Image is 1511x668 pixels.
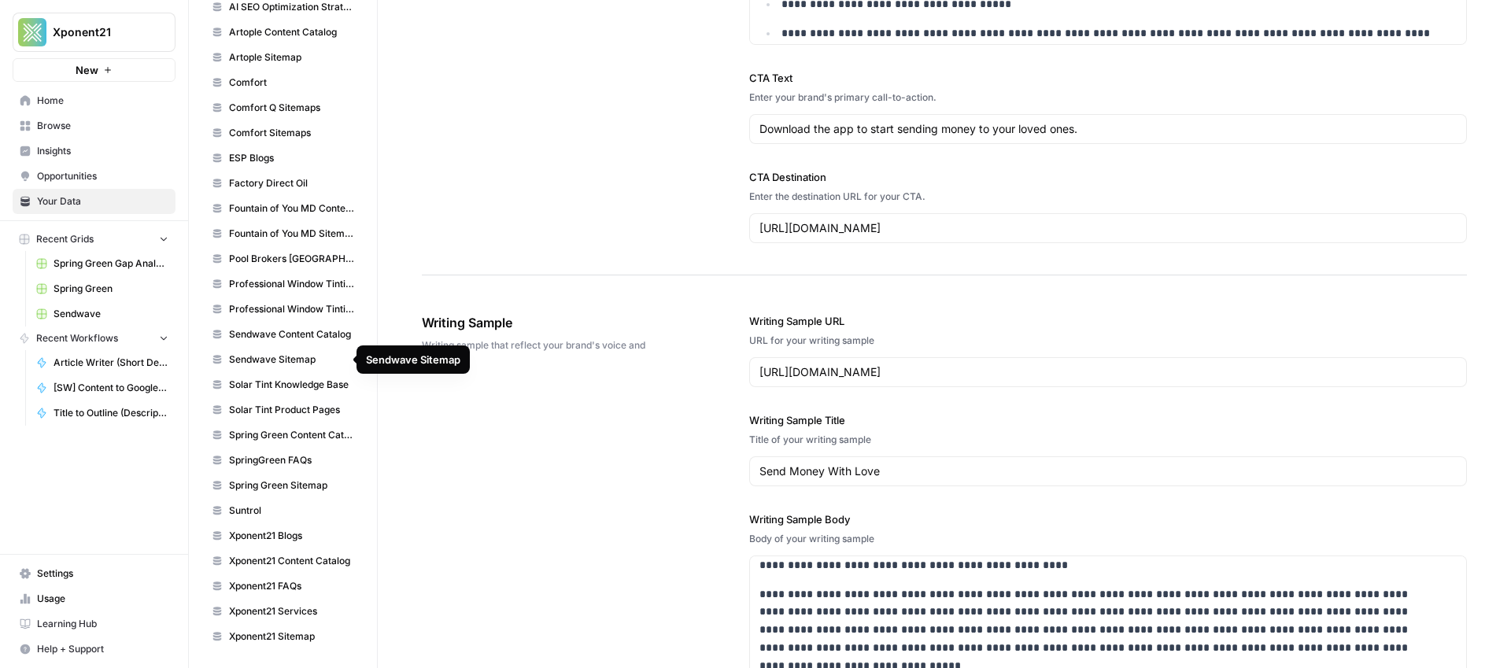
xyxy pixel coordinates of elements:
[37,169,168,183] span: Opportunities
[76,62,98,78] span: New
[53,24,148,40] span: Xponent21
[205,297,361,322] a: Professional Window Tinting Sitemap
[36,331,118,345] span: Recent Workflows
[205,397,361,423] a: Solar Tint Product Pages
[205,423,361,448] a: Spring Green Content Catalog
[13,13,175,52] button: Workspace: Xponent21
[229,151,354,165] span: ESP Blogs
[229,101,354,115] span: Comfort Q Sitemaps
[205,574,361,599] a: Xponent21 FAQs
[13,611,175,637] a: Learning Hub
[229,25,354,39] span: Artople Content Catalog
[37,617,168,631] span: Learning Hub
[205,196,361,221] a: Fountain of You MD Content Catalog
[366,352,460,367] div: Sendwave Sitemap
[29,251,175,276] a: Spring Green Gap Analysis Old
[749,412,1467,428] label: Writing Sample Title
[229,428,354,442] span: Spring Green Content Catalog
[13,586,175,611] a: Usage
[37,119,168,133] span: Browse
[13,327,175,350] button: Recent Workflows
[54,307,168,321] span: Sendwave
[205,171,361,196] a: Factory Direct Oil
[229,76,354,90] span: Comfort
[759,220,1457,236] input: www.sundaysoccer.com/gearup
[205,95,361,120] a: Comfort Q Sitemaps
[749,90,1467,105] div: Enter your brand's primary call-to-action.
[422,338,661,367] span: Writing sample that reflect your brand's voice and style.
[205,523,361,548] a: Xponent21 Blogs
[229,453,354,467] span: SpringGreen FAQs
[229,554,354,568] span: Xponent21 Content Catalog
[749,511,1467,527] label: Writing Sample Body
[229,227,354,241] span: Fountain of You MD Sitemap
[229,201,354,216] span: Fountain of You MD Content Catalog
[229,302,354,316] span: Professional Window Tinting Sitemap
[13,88,175,113] a: Home
[205,599,361,624] a: Xponent21 Services
[13,164,175,189] a: Opportunities
[13,227,175,251] button: Recent Grids
[13,189,175,214] a: Your Data
[205,271,361,297] a: Professional Window Tinting Content Catalog
[205,146,361,171] a: ESP Blogs
[205,322,361,347] a: Sendwave Content Catalog
[229,629,354,644] span: Xponent21 Sitemap
[749,190,1467,204] div: Enter the destination URL for your CTA.
[229,327,354,341] span: Sendwave Content Catalog
[54,381,168,395] span: [SW] Content to Google Docs
[54,282,168,296] span: Spring Green
[229,378,354,392] span: Solar Tint Knowledge Base
[205,624,361,649] a: Xponent21 Sitemap
[13,637,175,662] button: Help + Support
[205,221,361,246] a: Fountain of You MD Sitemap
[29,350,175,375] a: Article Writer (Short Description and Tie In Test)
[205,70,361,95] a: Comfort
[749,433,1467,447] div: Title of your writing sample
[229,50,354,65] span: Artople Sitemap
[205,498,361,523] a: Suntrol
[749,70,1467,86] label: CTA Text
[37,592,168,606] span: Usage
[18,18,46,46] img: Xponent21 Logo
[37,94,168,108] span: Home
[37,567,168,581] span: Settings
[749,334,1467,348] div: URL for your writing sample
[229,252,354,266] span: Pool Brokers [GEOGRAPHIC_DATA]
[749,313,1467,329] label: Writing Sample URL
[749,169,1467,185] label: CTA Destination
[13,561,175,586] a: Settings
[749,532,1467,546] div: Body of your writing sample
[13,113,175,138] a: Browse
[29,301,175,327] a: Sendwave
[54,356,168,370] span: Article Writer (Short Description and Tie In Test)
[229,126,354,140] span: Comfort Sitemaps
[36,232,94,246] span: Recent Grids
[205,448,361,473] a: SpringGreen FAQs
[205,473,361,498] a: Spring Green Sitemap
[29,400,175,426] a: Title to Outline (Description and Tie-in Test)
[205,120,361,146] a: Comfort Sitemaps
[13,138,175,164] a: Insights
[37,194,168,209] span: Your Data
[229,352,354,367] span: Sendwave Sitemap
[37,642,168,656] span: Help + Support
[205,246,361,271] a: Pool Brokers [GEOGRAPHIC_DATA]
[205,347,361,372] a: Sendwave Sitemap
[205,548,361,574] a: Xponent21 Content Catalog
[29,375,175,400] a: [SW] Content to Google Docs
[229,478,354,493] span: Spring Green Sitemap
[759,121,1457,137] input: Gear up and get in the game with Sunday Soccer!
[759,463,1457,479] input: Game Day Gear Guide
[229,277,354,291] span: Professional Window Tinting Content Catalog
[29,276,175,301] a: Spring Green
[37,144,168,158] span: Insights
[205,372,361,397] a: Solar Tint Knowledge Base
[229,529,354,543] span: Xponent21 Blogs
[54,406,168,420] span: Title to Outline (Description and Tie-in Test)
[54,256,168,271] span: Spring Green Gap Analysis Old
[229,403,354,417] span: Solar Tint Product Pages
[759,364,1457,380] input: www.sundaysoccer.com/game-day
[229,604,354,618] span: Xponent21 Services
[205,20,361,45] a: Artople Content Catalog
